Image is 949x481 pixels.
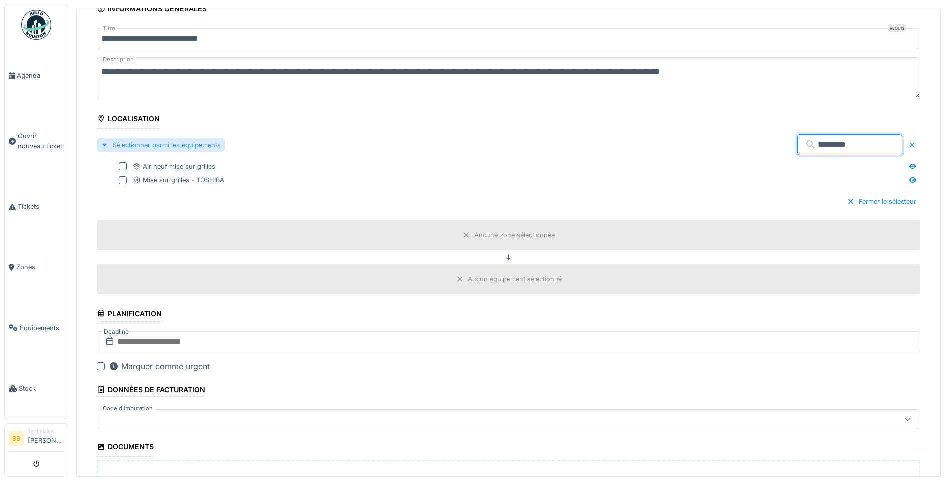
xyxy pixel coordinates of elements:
span: Agenda [17,71,64,80]
a: Stock [5,358,68,419]
a: Équipements [5,298,68,358]
li: [PERSON_NAME] [28,428,64,449]
div: Aucune zone sélectionnée [474,230,555,240]
div: Requis [888,24,906,32]
div: Aucun équipement sélectionné [468,274,562,284]
div: Planification [97,306,162,323]
div: Informations générales [97,1,207,18]
div: Fermer le sélecteur [843,195,920,208]
div: Technicien [28,428,64,435]
label: Titre [101,24,117,33]
div: Localisation [97,111,160,128]
div: Sélectionner parmi les équipements [97,138,225,152]
label: Deadline [103,326,130,337]
a: Agenda [5,45,68,106]
div: Marquer comme urgent [109,360,210,372]
span: Zones [16,262,64,272]
span: Stock [19,384,64,393]
div: Air neuf mise sur grilles [133,162,215,171]
a: BB Technicien[PERSON_NAME] [9,428,64,452]
span: Équipements [20,323,64,333]
label: Code d'imputation [101,404,155,413]
div: Mise sur grilles - TOSHIBA [133,175,224,185]
span: Tickets [18,202,64,211]
a: Ouvrir nouveau ticket [5,106,68,176]
label: Description [101,53,136,66]
a: Tickets [5,176,68,237]
li: BB [9,431,24,446]
span: Ouvrir nouveau ticket [18,131,64,150]
img: Badge_color-CXgf-gQk.svg [21,10,51,40]
div: Documents [97,439,154,456]
div: Données de facturation [97,382,205,399]
a: Zones [5,237,68,297]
